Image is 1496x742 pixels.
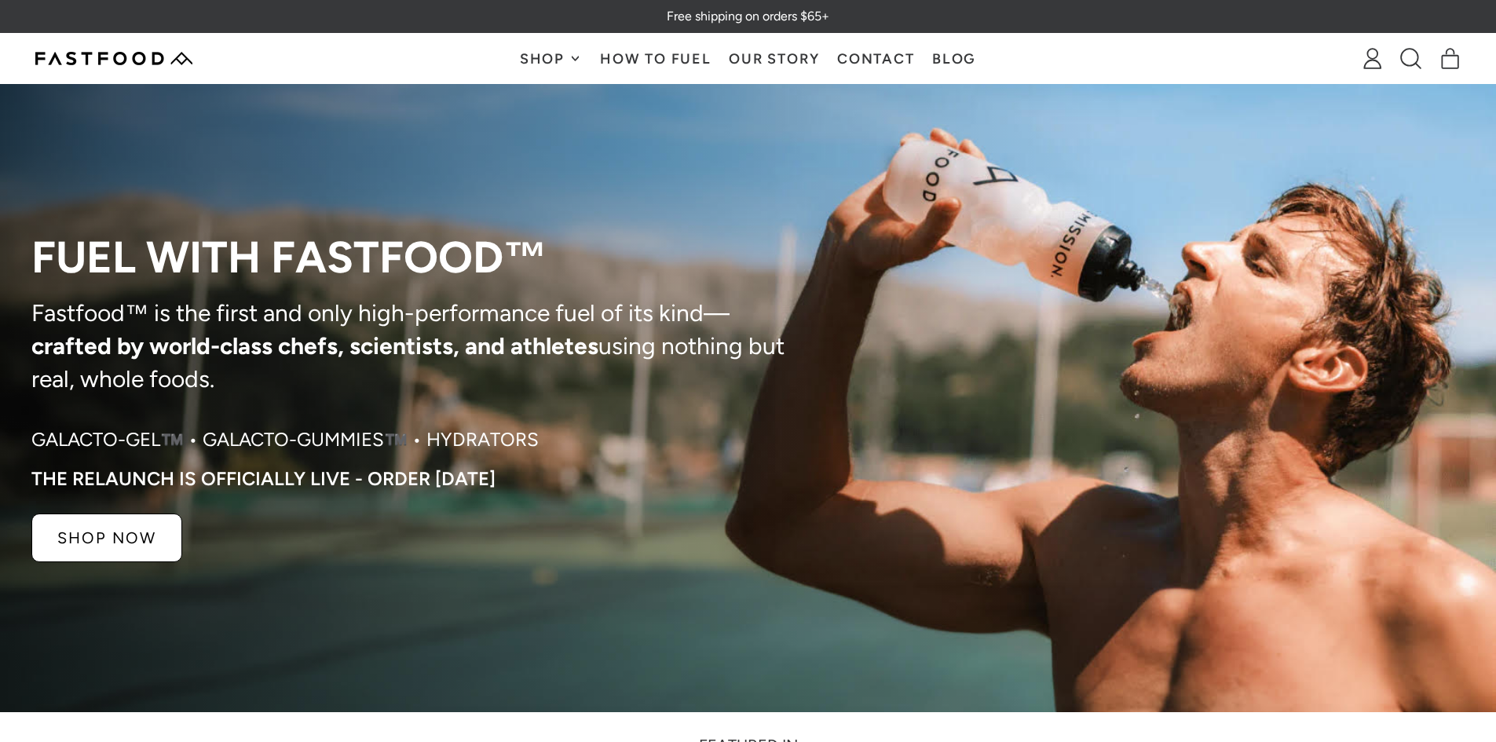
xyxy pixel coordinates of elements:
a: SHOP NOW [31,514,182,562]
a: Contact [828,34,924,83]
p: Fastfood™ is the first and only high-performance fuel of its kind— using nothing but real, whole ... [31,297,793,396]
img: Fastfood [35,52,192,65]
p: Fuel with Fastfood™ [31,234,793,281]
a: Our Story [720,34,828,83]
p: SHOP NOW [57,530,156,546]
a: Blog [924,34,986,83]
button: Shop [510,34,591,83]
strong: crafted by world-class chefs, scientists, and athletes [31,331,598,360]
a: How To Fuel [591,34,720,83]
span: Shop [520,52,569,66]
p: Galacto-Gel™️ • Galacto-Gummies™️ • Hydrators [31,427,539,452]
p: The RELAUNCH IS OFFICIALLY LIVE - ORDER [DATE] [31,468,496,490]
